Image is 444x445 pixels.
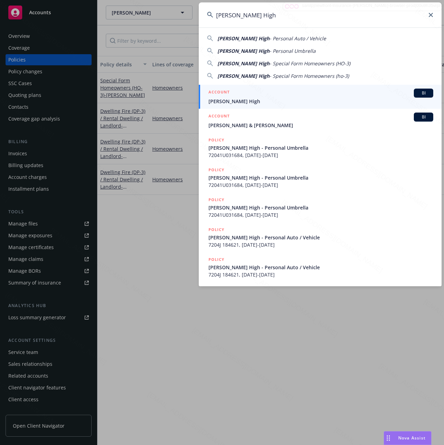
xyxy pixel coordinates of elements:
[199,163,442,192] a: POLICY[PERSON_NAME] High - Personal Umbrella72041U031684, [DATE]-[DATE]
[417,90,430,96] span: BI
[208,166,224,173] h5: POLICY
[270,60,350,67] span: - Special Form Homeowners (HO-3)
[208,226,224,233] h5: POLICY
[199,133,442,163] a: POLICY[PERSON_NAME] High - Personal Umbrella72041U031684, [DATE]-[DATE]
[208,181,433,189] span: 72041U031684, [DATE]-[DATE]
[217,60,270,67] span: [PERSON_NAME] High
[217,73,270,79] span: [PERSON_NAME] High
[270,35,326,42] span: - Personal Auto / Vehicle
[417,114,430,120] span: BI
[217,48,270,54] span: [PERSON_NAME] High
[199,222,442,252] a: POLICY[PERSON_NAME] High - Personal Auto / Vehicle7204J 184621, [DATE]-[DATE]
[199,2,442,27] input: Search...
[208,211,433,219] span: 72041U031684, [DATE]-[DATE]
[208,122,433,129] span: [PERSON_NAME] & [PERSON_NAME]
[208,98,433,105] span: [PERSON_NAME] High
[208,137,224,143] h5: POLICY
[208,234,433,241] span: [PERSON_NAME] High - Personal Auto / Vehicle
[208,144,433,151] span: [PERSON_NAME] High - Personal Umbrella
[384,431,393,445] div: Drag to move
[208,151,433,159] span: 72041U031684, [DATE]-[DATE]
[217,35,270,42] span: [PERSON_NAME] High
[398,435,426,441] span: Nova Assist
[199,192,442,222] a: POLICY[PERSON_NAME] High - Personal Umbrella72041U031684, [DATE]-[DATE]
[270,48,316,54] span: - Personal Umbrella
[208,204,433,211] span: [PERSON_NAME] High - Personal Umbrella
[208,264,433,271] span: [PERSON_NAME] High - Personal Auto / Vehicle
[384,431,432,445] button: Nova Assist
[199,252,442,282] a: POLICY[PERSON_NAME] High - Personal Auto / Vehicle7204J 184621, [DATE]-[DATE]
[199,85,442,109] a: ACCOUNTBI[PERSON_NAME] High
[208,256,224,263] h5: POLICY
[208,196,224,203] h5: POLICY
[208,271,433,278] span: 7204J 184621, [DATE]-[DATE]
[208,241,433,248] span: 7204J 184621, [DATE]-[DATE]
[270,73,349,79] span: - Special Form Homeowners (ho-3)
[208,89,230,97] h5: ACCOUNT
[199,109,442,133] a: ACCOUNTBI[PERSON_NAME] & [PERSON_NAME]
[208,174,433,181] span: [PERSON_NAME] High - Personal Umbrella
[208,113,230,121] h5: ACCOUNT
